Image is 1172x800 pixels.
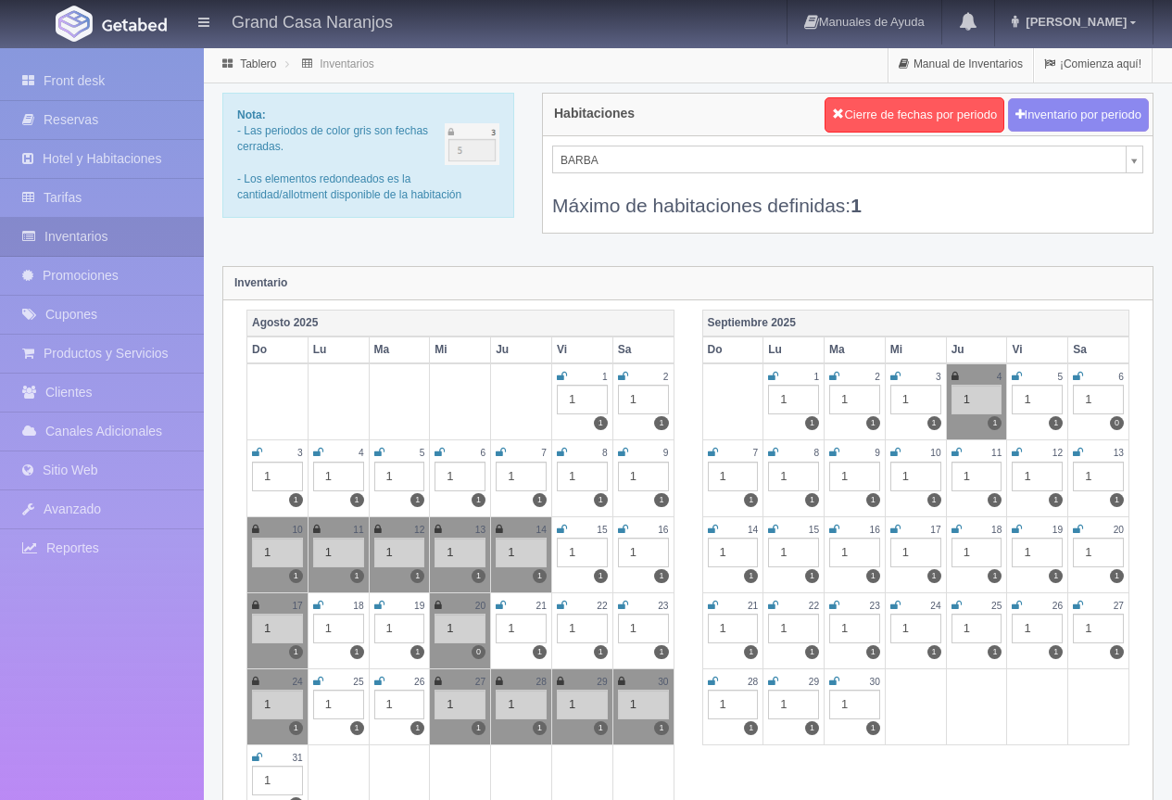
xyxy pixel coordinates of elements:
label: 1 [866,569,880,583]
div: 1 [313,462,364,491]
label: 1 [410,493,424,507]
label: 1 [988,569,1002,583]
div: 1 [829,538,880,567]
label: 1 [289,721,303,735]
button: Cierre de fechas por periodo [825,97,1004,133]
label: 1 [594,721,608,735]
small: 19 [1052,525,1063,535]
div: 1 [618,385,669,414]
label: 1 [866,645,880,659]
div: 1 [557,462,608,491]
small: 4 [997,372,1002,382]
small: 5 [1058,372,1064,382]
label: 1 [1049,645,1063,659]
div: 1 [829,690,880,719]
label: 1 [350,721,364,735]
div: 1 [708,614,759,643]
small: 8 [813,448,819,458]
h4: Grand Casa Naranjos [232,9,393,32]
span: BARBA [561,146,1118,174]
label: 1 [927,569,941,583]
div: 1 [618,538,669,567]
small: 3 [297,448,303,458]
th: Lu [308,337,369,363]
h4: Habitaciones [554,107,635,121]
th: Ma [825,337,886,363]
th: Vi [551,337,612,363]
small: 28 [536,677,547,687]
div: 1 [1012,462,1063,491]
div: 1 [496,462,547,491]
small: 21 [536,601,547,611]
b: 1 [851,195,862,216]
div: 1 [829,462,880,491]
label: 1 [927,645,941,659]
th: Mi [885,337,946,363]
small: 28 [748,677,758,687]
div: 1 [1012,538,1063,567]
div: 1 [768,462,819,491]
small: 31 [292,753,302,763]
small: 9 [663,448,669,458]
div: 1 [890,614,941,643]
div: 1 [1012,614,1063,643]
small: 14 [536,525,547,535]
th: Sa [1068,337,1129,363]
label: 1 [472,721,485,735]
small: 27 [1114,601,1124,611]
label: 1 [805,493,819,507]
a: BARBA [552,146,1143,173]
label: 1 [410,721,424,735]
label: 1 [1110,493,1124,507]
div: 1 [252,462,303,491]
div: 1 [374,462,425,491]
label: 1 [410,569,424,583]
div: 1 [1012,385,1063,414]
img: Getabed [102,18,167,32]
small: 11 [353,525,363,535]
div: 1 [252,690,303,719]
div: 1 [496,538,547,567]
small: 17 [292,601,302,611]
label: 1 [654,569,668,583]
label: 1 [988,416,1002,430]
label: 1 [654,493,668,507]
small: 2 [663,372,669,382]
label: 1 [805,569,819,583]
small: 3 [936,372,941,382]
label: 1 [805,721,819,735]
label: 0 [1110,416,1124,430]
small: 6 [480,448,485,458]
label: 1 [410,645,424,659]
a: Tablero [240,57,276,70]
small: 6 [1118,372,1124,382]
th: Do [702,337,763,363]
label: 1 [988,493,1002,507]
span: [PERSON_NAME] [1021,15,1127,29]
small: 20 [475,601,485,611]
th: Ma [369,337,430,363]
small: 16 [658,525,668,535]
label: 1 [866,416,880,430]
label: 1 [654,645,668,659]
div: 1 [1073,538,1124,567]
label: 1 [289,569,303,583]
th: Ju [491,337,552,363]
small: 20 [1114,525,1124,535]
div: 1 [768,538,819,567]
th: Septiembre 2025 [702,310,1129,337]
div: 1 [708,538,759,567]
label: 1 [594,645,608,659]
small: 22 [809,601,819,611]
div: 1 [374,538,425,567]
small: 25 [353,677,363,687]
div: 1 [768,690,819,719]
div: 1 [435,538,485,567]
label: 1 [654,416,668,430]
div: 1 [557,385,608,414]
div: 1 [1073,614,1124,643]
th: Vi [1007,337,1068,363]
label: 1 [927,493,941,507]
small: 7 [541,448,547,458]
small: 13 [1114,448,1124,458]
